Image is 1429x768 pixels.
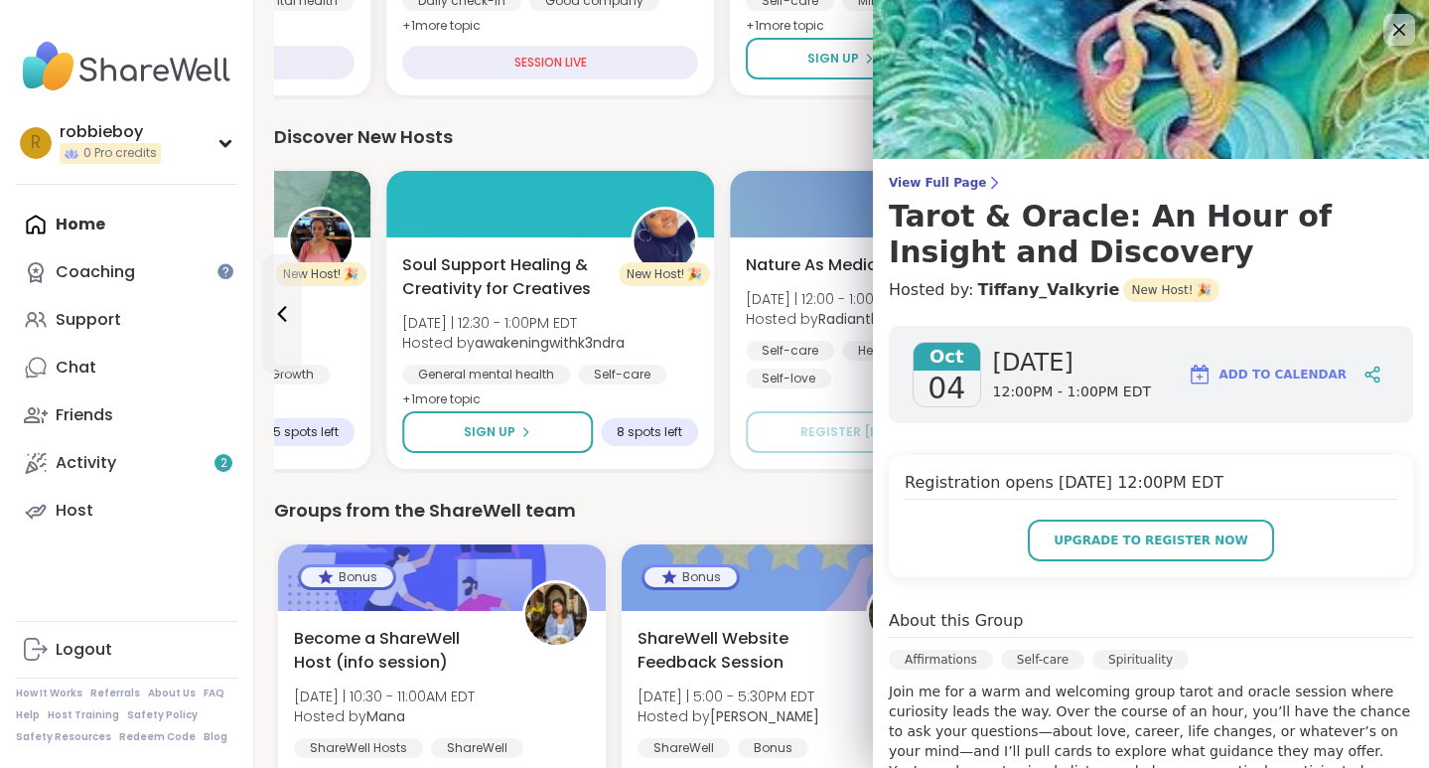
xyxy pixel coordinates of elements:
[31,130,41,156] span: r
[1028,520,1274,561] button: Upgrade to register now
[525,583,587,645] img: Mana
[738,738,808,758] div: Bonus
[1123,278,1219,302] span: New Host! 🎉
[402,253,609,301] span: Soul Support Healing & Creativity for Creatives
[746,309,922,329] span: Hosted by
[638,687,819,706] span: [DATE] | 5:00 - 5:30PM EDT
[914,343,980,371] span: Oct
[710,706,819,726] b: [PERSON_NAME]
[746,289,922,309] span: [DATE] | 12:00 - 1:00PM EDT
[56,261,135,283] div: Coaching
[638,706,819,726] span: Hosted by
[16,248,237,296] a: Coaching
[56,639,112,661] div: Logout
[889,650,993,670] div: Affirmations
[402,333,625,353] span: Hosted by
[842,341,961,361] div: Healthy habits
[204,730,227,744] a: Blog
[56,309,121,331] div: Support
[48,708,119,722] a: Host Training
[807,50,859,68] span: Sign Up
[889,278,1413,302] h4: Hosted by:
[254,365,330,384] div: Growth
[269,424,339,440] span: 15 spots left
[993,347,1151,379] span: [DATE]
[889,199,1413,270] h3: Tarot & Oracle: An Hour of Insight and Discovery
[1179,351,1356,398] button: Add to Calendar
[16,32,237,101] img: ShareWell Nav Logo
[16,687,82,700] a: How It Works
[274,497,1401,525] div: Groups from the ShareWell team
[889,175,1413,270] a: View Full PageTarot & Oracle: An Hour of Insight and Discovery
[16,296,237,344] a: Support
[475,333,625,353] b: awakeningwithk3ndra
[294,687,475,706] span: [DATE] | 10:30 - 11:00AM EDT
[889,609,1023,633] h4: About this Group
[16,626,237,674] a: Logout
[16,730,111,744] a: Safety Resources
[301,567,393,587] div: Bonus
[1219,366,1347,384] span: Add to Calendar
[16,391,237,439] a: Friends
[619,262,710,286] div: New Host! 🎉
[905,471,1397,500] h4: Registration opens [DATE] 12:00PM EDT
[402,411,593,453] button: Sign Up
[56,500,93,522] div: Host
[977,278,1119,302] a: Tiffany_Valkyrie
[578,365,666,384] div: Self-care
[746,411,1042,453] button: Register [DATE] 12:00PM EDT
[818,309,904,329] b: RadiantlyElla
[294,627,500,675] span: Become a ShareWell Host (info session)
[60,121,161,143] div: robbieboy
[746,253,901,277] span: Nature As Medicine
[889,175,1413,191] span: View Full Page
[746,341,834,361] div: Self-care
[746,369,831,388] div: Self-love
[56,357,96,379] div: Chat
[16,708,40,722] a: Help
[83,145,157,162] span: 0 Pro credits
[366,706,405,726] b: Mana
[617,424,682,440] span: 8 spots left
[16,344,237,391] a: Chat
[217,263,233,279] iframe: Spotlight
[800,423,988,440] span: Register [DATE] 12:00PM EDT
[275,262,366,286] div: New Host! 🎉
[638,627,844,675] span: ShareWell Website Feedback Session
[127,708,198,722] a: Safety Policy
[402,46,698,79] div: SESSION LIVE
[464,423,515,441] span: Sign Up
[294,706,475,726] span: Hosted by
[56,404,113,426] div: Friends
[431,738,523,758] div: ShareWell
[402,365,570,384] div: General mental health
[1092,650,1189,670] div: Spirituality
[16,439,237,487] a: Activity2
[869,583,930,645] img: brett
[993,383,1151,402] span: 12:00PM - 1:00PM EDT
[148,687,196,700] a: About Us
[402,313,625,333] span: [DATE] | 12:30 - 1:00PM EDT
[119,730,196,744] a: Redeem Code
[290,210,352,271] img: Msyavi
[274,123,1401,151] div: Discover New Hosts
[204,687,224,700] a: FAQ
[56,452,116,474] div: Activity
[90,687,140,700] a: Referrals
[638,738,730,758] div: ShareWell
[16,487,237,535] a: Host
[746,38,936,79] button: Sign Up
[928,371,965,406] span: 04
[634,210,695,271] img: awakeningwithk3ndra
[1054,532,1248,549] span: Upgrade to register now
[1001,650,1084,670] div: Self-care
[1188,363,1212,386] img: ShareWell Logomark
[220,455,227,472] span: 2
[644,567,737,587] div: Bonus
[294,738,423,758] div: ShareWell Hosts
